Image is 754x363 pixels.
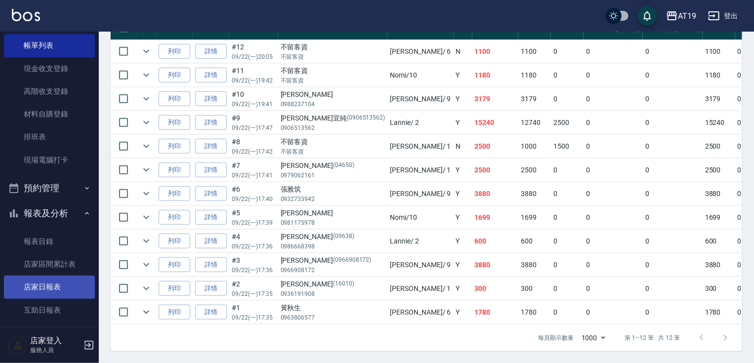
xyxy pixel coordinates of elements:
img: Logo [12,9,40,21]
td: 1100 [703,40,735,63]
button: expand row [139,115,154,130]
a: 詳情 [195,234,227,249]
td: 0 [643,87,703,111]
p: 09/22 (一) 17:41 [232,171,276,180]
td: 0 [643,111,703,134]
button: expand row [139,68,154,82]
button: 列印 [159,234,190,249]
p: 0979062161 [281,171,385,180]
td: 3880 [703,253,735,277]
td: 12740 [518,111,551,134]
td: Lannie / 2 [387,230,453,253]
a: 高階收支登錄 [4,80,95,103]
td: Y [454,111,472,134]
td: 0 [584,253,643,277]
td: [PERSON_NAME] / 6 [387,40,453,63]
td: 0 [643,206,703,229]
div: [PERSON_NAME] [281,208,385,218]
td: #7 [229,159,278,182]
button: expand row [139,305,154,320]
td: 1699 [703,206,735,229]
td: 300 [472,277,519,300]
td: 1780 [518,301,551,324]
td: 0 [643,301,703,324]
a: 詳情 [195,186,227,202]
div: [PERSON_NAME] [281,232,385,242]
td: #6 [229,182,278,205]
td: #10 [229,87,278,111]
a: 店家區間累計表 [4,253,95,276]
button: 列印 [159,186,190,202]
button: AT19 [662,6,700,26]
a: 材料自購登錄 [4,103,95,125]
p: 09/22 (一) 17:35 [232,313,276,322]
td: 1500 [551,135,584,158]
td: 1780 [472,301,519,324]
button: 列印 [159,281,190,296]
p: 每頁顯示數量 [538,333,574,342]
p: (09638) [333,232,354,242]
td: 1100 [472,40,519,63]
td: 0 [584,301,643,324]
p: 09/22 (一) 17:36 [232,242,276,251]
td: Y [454,277,472,300]
td: #5 [229,206,278,229]
button: 列印 [159,162,190,178]
div: AT19 [678,10,696,22]
p: (04650) [333,161,354,171]
td: 0 [643,64,703,87]
td: #2 [229,277,278,300]
a: 詳情 [195,162,227,178]
a: 互助月報表 [4,322,95,344]
td: 0 [584,64,643,87]
td: 0 [643,182,703,205]
td: 3179 [518,87,551,111]
button: expand row [139,257,154,272]
p: (0906513562) [347,113,385,123]
td: 1180 [518,64,551,87]
button: 登出 [704,7,742,25]
td: 0 [584,87,643,111]
button: 預約管理 [4,175,95,201]
button: expand row [139,162,154,177]
td: [PERSON_NAME] / 9 [387,87,453,111]
td: Nomi /10 [387,64,453,87]
p: 09/22 (一) 17:40 [232,195,276,203]
div: 黃秋生 [281,303,385,313]
td: [PERSON_NAME] / 9 [387,182,453,205]
button: 列印 [159,115,190,130]
td: #8 [229,135,278,158]
td: #12 [229,40,278,63]
td: 0 [551,64,584,87]
p: 09/22 (一) 17:42 [232,147,276,156]
p: 0988237104 [281,100,385,109]
button: 列印 [159,257,190,273]
div: [PERSON_NAME] [281,255,385,266]
td: 0 [584,277,643,300]
td: 0 [551,40,584,63]
a: 詳情 [195,91,227,107]
td: Y [454,87,472,111]
td: 0 [551,182,584,205]
p: 不留客資 [281,76,385,85]
td: 0 [551,277,584,300]
td: 3880 [472,182,519,205]
p: 不留客資 [281,52,385,61]
a: 詳情 [195,281,227,296]
td: 0 [551,230,584,253]
td: N [454,135,472,158]
a: 詳情 [195,257,227,273]
a: 互助日報表 [4,299,95,322]
a: 現金收支登錄 [4,57,95,80]
div: 不留客資 [281,42,385,52]
td: 0 [584,111,643,134]
button: expand row [139,91,154,106]
p: 09/22 (一) 19:42 [232,76,276,85]
p: 服務人員 [30,346,81,355]
td: #1 [229,301,278,324]
button: expand row [139,234,154,248]
td: Y [454,301,472,324]
td: N [454,40,472,63]
a: 詳情 [195,68,227,83]
td: 0 [551,159,584,182]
